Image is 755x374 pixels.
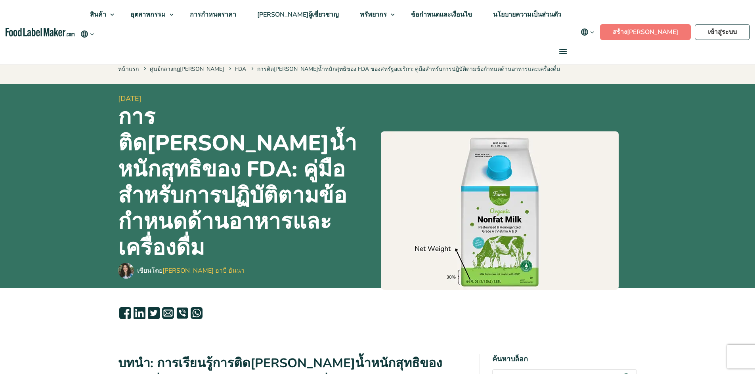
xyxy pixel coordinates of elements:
a: เข้าสู่ระบบ [695,24,750,40]
a: เมนู [550,39,575,64]
a: [PERSON_NAME] อาบี ฮันนา [162,266,245,275]
font: [DATE] [118,94,141,103]
a: FDA [235,65,246,73]
font: ข้อกำหนดและเงื่อนไข [411,10,472,19]
a: หน้าแรก [118,65,139,73]
font: การติด[PERSON_NAME]น้ำหนักสุทธิของ FDA ของสหรัฐอเมริกา: คู่มือสำหรับการปฏิบัติตามข้อกำหนดด้านอาหา... [257,65,560,73]
font: อุตสาหกรรม [130,10,166,19]
font: ค้นหาบล็อก [492,354,528,364]
img: มาเรีย อาบี ฮันนา - ผู้ทำฉลากอาหาร [118,263,134,279]
a: ศูนย์กลางกฎ[PERSON_NAME] [150,65,224,73]
font: สินค้า [90,10,106,19]
font: เขียนโดย [137,266,162,275]
font: นโยบายความเป็นส่วนตัว [493,10,561,19]
font: การกำหนดราคา [190,10,236,19]
font: การติด[PERSON_NAME]น้ำหนักสุทธิของ FDA: คู่มือสำหรับการปฏิบัติตามข้อกำหนดด้านอาหารและเครื่องดื่ม [118,102,357,262]
font: เข้าสู่ระบบ [708,28,737,36]
font: [PERSON_NAME]ผู้เชี่ยวชาญ [257,10,339,19]
a: สร้าง[PERSON_NAME] [600,24,691,40]
font: สร้าง[PERSON_NAME] [613,28,678,36]
font: ทรัพยากร [360,10,387,19]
